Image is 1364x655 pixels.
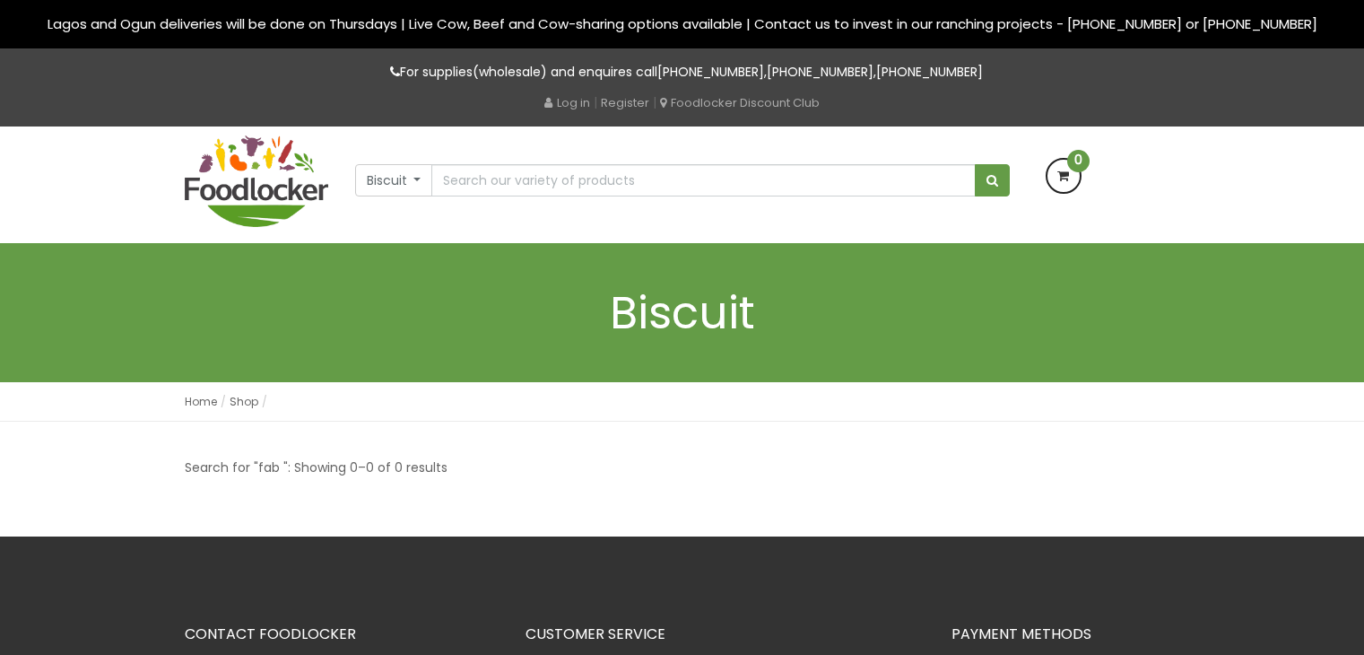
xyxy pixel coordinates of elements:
span: | [653,93,656,111]
p: Search for "fab ": Showing 0–0 of 0 results [185,458,447,478]
a: Home [185,394,217,409]
a: [PHONE_NUMBER] [767,63,873,81]
h3: CONTACT FOODLOCKER [185,626,499,642]
span: | [594,93,597,111]
a: [PHONE_NUMBER] [876,63,983,81]
img: FoodLocker [185,135,328,227]
p: For supplies(wholesale) and enquires call , , [185,62,1180,83]
h3: PAYMENT METHODS [951,626,1180,642]
input: Search our variety of products [431,164,975,196]
h1: Biscuit [185,288,1180,337]
a: Shop [230,394,258,409]
span: Lagos and Ogun deliveries will be done on Thursdays | Live Cow, Beef and Cow-sharing options avai... [48,14,1317,33]
a: Foodlocker Discount Club [660,94,820,111]
h3: CUSTOMER SERVICE [526,626,925,642]
button: Biscuit [355,164,433,196]
a: [PHONE_NUMBER] [657,63,764,81]
a: Log in [544,94,590,111]
a: Register [601,94,649,111]
span: 0 [1067,150,1090,172]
